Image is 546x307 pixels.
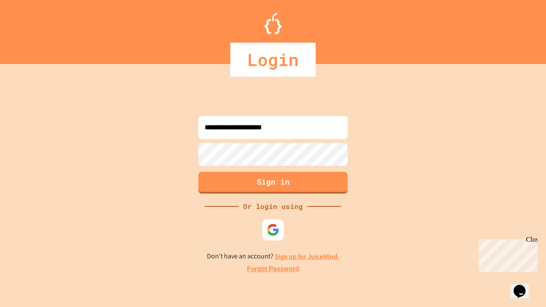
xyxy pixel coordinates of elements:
div: Chat with us now!Close [3,3,59,54]
img: google-icon.svg [267,223,279,236]
a: Sign up for JuiceMind. [275,252,340,261]
div: Or login using [239,201,307,211]
div: Login [230,43,316,77]
iframe: chat widget [510,273,537,298]
button: Sign in [198,172,348,194]
img: Logo.svg [264,13,282,34]
p: Don't have an account? [207,251,340,262]
a: Forgot Password [247,264,299,274]
iframe: chat widget [475,236,537,272]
